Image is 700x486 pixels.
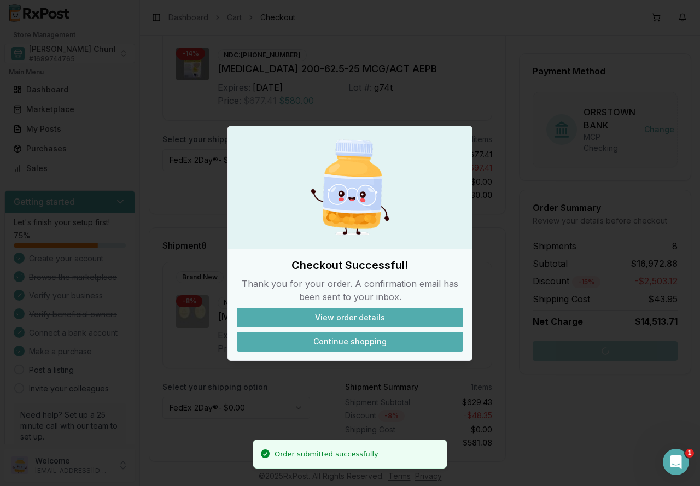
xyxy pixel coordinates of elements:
button: View order details [237,308,463,327]
h2: Checkout Successful! [237,257,463,273]
span: 1 [685,449,694,458]
p: Thank you for your order. A confirmation email has been sent to your inbox. [237,277,463,303]
img: Happy Pill Bottle [297,135,402,240]
iframe: Intercom live chat [663,449,689,475]
button: Continue shopping [237,332,463,352]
